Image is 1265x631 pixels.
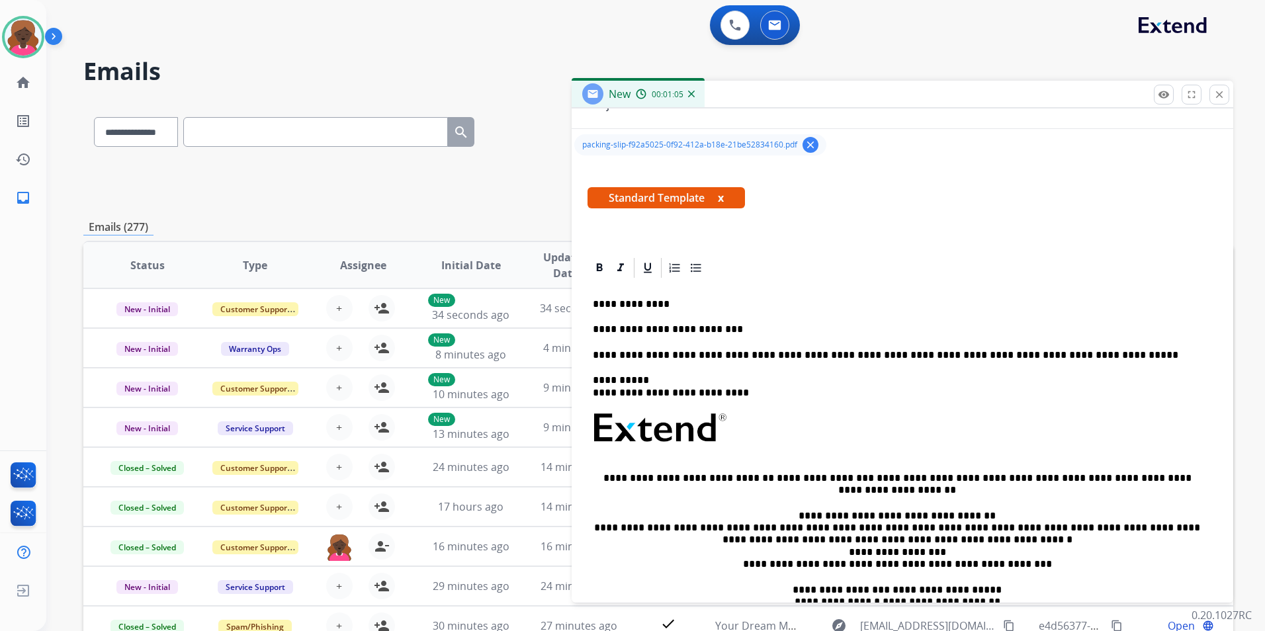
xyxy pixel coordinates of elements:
[336,499,342,515] span: +
[221,342,289,356] span: Warranty Ops
[638,258,658,278] div: Underline
[110,501,184,515] span: Closed – Solved
[326,454,353,480] button: +
[5,19,42,56] img: avatar
[340,257,386,273] span: Assignee
[686,258,706,278] div: Bullet List
[1158,89,1170,101] mat-icon: remove_red_eye
[582,140,797,150] span: packing-slip-f92a5025-0f92-412a-b18e-21be52834160.pdf
[438,499,503,514] span: 17 hours ago
[374,459,390,475] mat-icon: person_add
[326,493,353,520] button: +
[428,413,455,426] p: New
[116,421,178,435] span: New - Initial
[433,579,509,593] span: 29 minutes ago
[374,578,390,594] mat-icon: person_add
[541,579,617,593] span: 24 minutes ago
[1213,89,1225,101] mat-icon: close
[543,380,614,395] span: 9 minutes ago
[326,414,353,441] button: +
[433,427,509,441] span: 13 minutes ago
[83,58,1233,85] h2: Emails
[15,75,31,91] mat-icon: home
[243,257,267,273] span: Type
[326,335,353,361] button: +
[453,124,469,140] mat-icon: search
[212,302,298,316] span: Customer Support
[609,87,631,101] span: New
[433,387,509,401] span: 10 minutes ago
[588,187,745,208] span: Standard Template
[1192,607,1252,623] p: 0.20.1027RC
[326,295,353,321] button: +
[374,538,390,554] mat-icon: person_remove
[374,380,390,396] mat-icon: person_add
[435,347,506,362] span: 8 minutes ago
[336,380,342,396] span: +
[326,573,353,599] button: +
[652,89,683,100] span: 00:01:05
[110,461,184,475] span: Closed – Solved
[326,533,353,561] img: agent-avatar
[543,341,614,355] span: 4 minutes ago
[116,302,178,316] span: New - Initial
[611,258,631,278] div: Italic
[15,113,31,129] mat-icon: list_alt
[212,382,298,396] span: Customer Support
[374,419,390,435] mat-icon: person_add
[541,460,617,474] span: 14 minutes ago
[441,257,501,273] span: Initial Date
[428,333,455,347] p: New
[1186,89,1198,101] mat-icon: fullscreen
[218,421,293,435] span: Service Support
[116,342,178,356] span: New - Initial
[130,257,165,273] span: Status
[212,461,298,475] span: Customer Support
[541,539,617,554] span: 16 minutes ago
[116,382,178,396] span: New - Initial
[536,249,595,281] span: Updated Date
[218,580,293,594] span: Service Support
[336,419,342,435] span: +
[543,420,614,435] span: 9 minutes ago
[665,258,685,278] div: Ordered List
[110,540,184,554] span: Closed – Solved
[374,499,390,515] mat-icon: person_add
[336,340,342,356] span: +
[326,374,353,401] button: +
[116,580,178,594] span: New - Initial
[433,539,509,554] span: 16 minutes ago
[428,373,455,386] p: New
[805,139,816,151] mat-icon: clear
[336,459,342,475] span: +
[212,501,298,515] span: Customer Support
[374,300,390,316] mat-icon: person_add
[541,499,617,514] span: 14 minutes ago
[83,219,153,235] p: Emails (277)
[589,258,609,278] div: Bold
[374,340,390,356] mat-icon: person_add
[212,540,298,554] span: Customer Support
[336,300,342,316] span: +
[15,151,31,167] mat-icon: history
[336,578,342,594] span: +
[718,190,724,206] button: x
[540,301,617,315] span: 34 seconds ago
[428,294,455,307] p: New
[15,190,31,206] mat-icon: inbox
[433,460,509,474] span: 24 minutes ago
[432,308,509,322] span: 34 seconds ago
